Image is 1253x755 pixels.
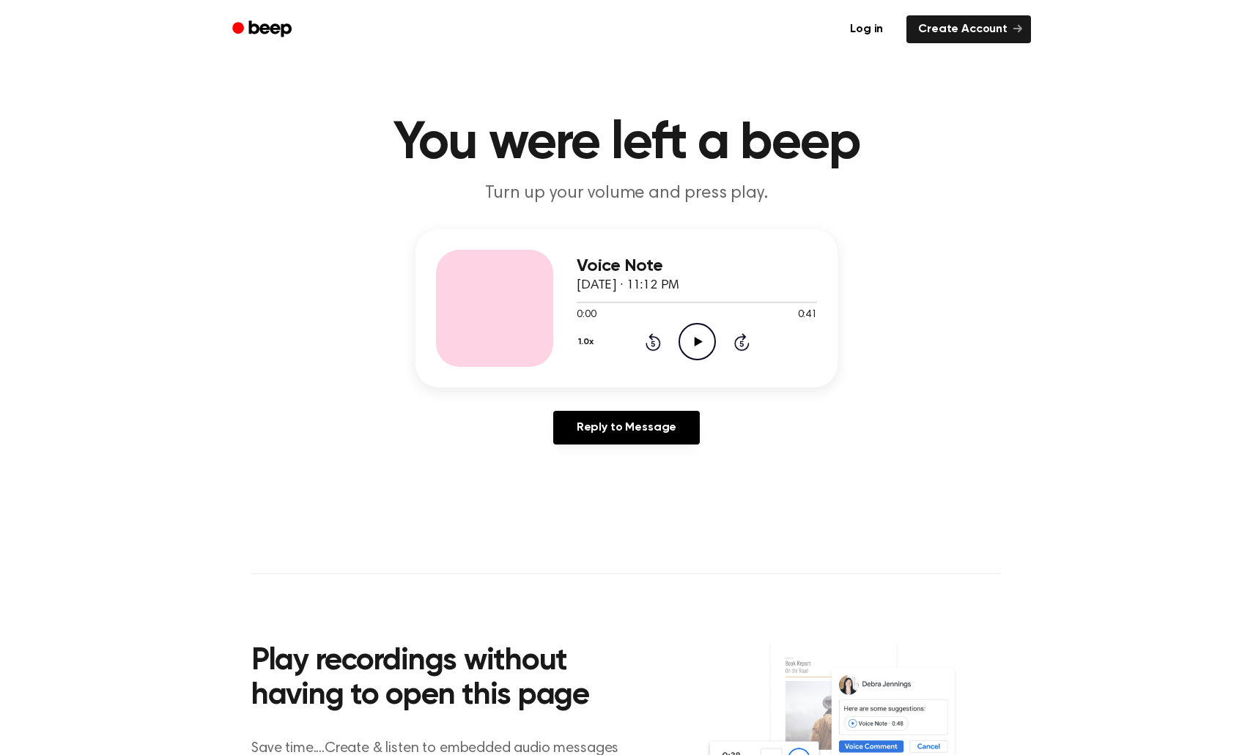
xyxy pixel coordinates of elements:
[798,308,817,323] span: 0:41
[222,15,305,44] a: Beep
[345,182,908,206] p: Turn up your volume and press play.
[251,117,1002,170] h1: You were left a beep
[577,279,679,292] span: [DATE] · 11:12 PM
[906,15,1031,43] a: Create Account
[251,644,646,714] h2: Play recordings without having to open this page
[553,411,700,445] a: Reply to Message
[577,256,817,276] h3: Voice Note
[577,330,599,354] button: 1.0x
[577,308,596,323] span: 0:00
[835,12,898,46] a: Log in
